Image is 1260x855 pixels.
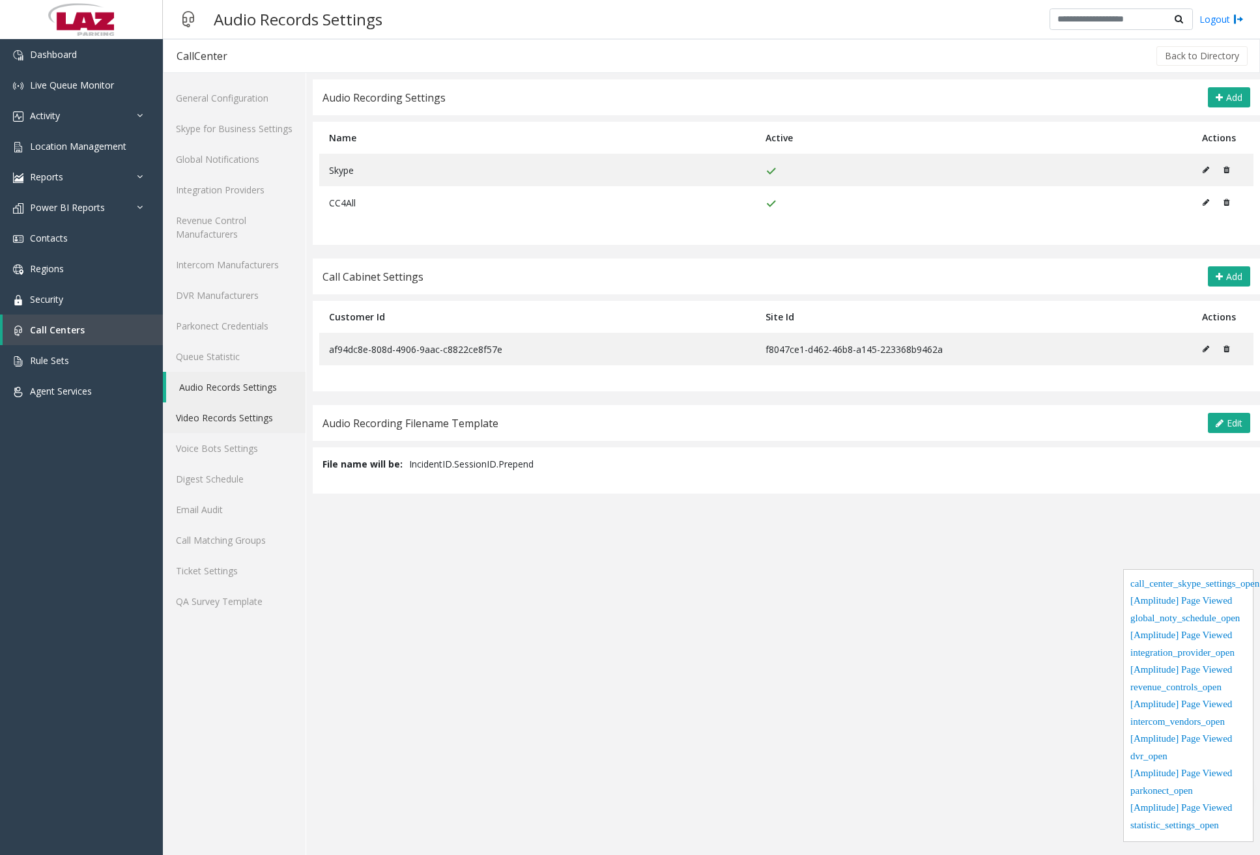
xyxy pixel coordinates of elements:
img: logout [1233,12,1244,26]
span: Dashboard [30,48,77,61]
a: Global Notifications [163,144,306,175]
div: Call Cabinet Settings [322,268,423,285]
div: revenue_controls_open [1130,680,1246,697]
strong: File name will be: [322,457,403,471]
span: Reports [30,171,63,183]
img: pageIcon [176,3,201,35]
img: check_green.svg [766,166,777,176]
a: QA Survey Template [163,586,306,617]
img: 'icon' [13,387,23,397]
button: Add [1208,266,1250,287]
div: [Amplitude] Page Viewed [1130,593,1246,611]
span: Edit [1227,417,1242,429]
div: statistic_settings_open [1130,818,1246,835]
div: call_center_skype_settings_open [1130,576,1246,594]
a: Intercom Manufacturers [163,249,306,280]
div: intercom_vendors_open [1130,714,1246,732]
span: Power BI Reports [30,201,105,214]
a: Audio Records Settings [166,372,306,402]
button: Add [1208,87,1250,108]
span: Add [1226,91,1242,104]
a: Email Audit [163,494,306,525]
div: [Amplitude] Page Viewed [1130,662,1246,680]
div: dvr_open [1130,749,1246,766]
div: integration_provider_open [1130,645,1246,663]
div: [Amplitude] Page Viewed [1130,731,1246,749]
div: [Amplitude] Page Viewed [1130,697,1246,714]
a: Digest Schedule [163,464,306,494]
span: Agent Services [30,385,92,397]
button: Edit [1208,413,1250,434]
span: Live Queue Monitor [30,79,114,91]
div: CallCenter [177,48,227,64]
a: Integration Providers [163,175,306,205]
td: f8047ce1-d462-46b8-a145-223368b9462a [756,333,1192,365]
div: [Amplitude] Page Viewed [1130,628,1246,645]
img: 'icon' [13,203,23,214]
img: 'icon' [13,356,23,367]
a: General Configuration [163,83,306,113]
th: Customer Id [319,301,756,333]
a: Voice Bots Settings [163,433,306,464]
h3: Audio Records Settings [207,3,389,35]
a: Logout [1199,12,1244,26]
img: check_green.svg [766,199,777,209]
img: 'icon' [13,234,23,244]
img: 'icon' [13,326,23,336]
span: Regions [30,262,64,275]
span: Location Management [30,140,126,152]
a: Video Records Settings [163,402,306,433]
span: Call Centers [30,324,85,336]
div: [Amplitude] Page Viewed [1130,766,1246,783]
img: 'icon' [13,81,23,91]
img: 'icon' [13,111,23,122]
div: [Amplitude] Page Viewed [1130,800,1246,818]
div: global_noty_schedule_open [1130,611,1246,628]
div: parkonect_open [1130,783,1246,801]
th: Actions [1192,301,1253,333]
img: 'icon' [13,50,23,61]
a: Skype for Business Settings [163,113,306,144]
a: Revenue Control Manufacturers [163,205,306,249]
th: Actions [1192,122,1253,154]
img: 'icon' [13,295,23,305]
a: Ticket Settings [163,555,306,586]
a: Parkonect Credentials [163,311,306,341]
a: DVR Manufacturers [163,280,306,311]
span: IncidentID.SessionID.Prepend [409,457,534,471]
th: Site Id [756,301,1192,333]
button: Back to Directory [1156,46,1248,66]
div: Audio Recording Filename Template [322,415,498,432]
img: 'icon' [13,173,23,183]
div: Audio Recording Settings [322,89,446,106]
th: Active [756,122,1192,154]
a: Queue Statistic [163,341,306,372]
td: CC4All [319,186,756,219]
img: 'icon' [13,142,23,152]
th: Name [319,122,756,154]
a: Call Matching Groups [163,525,306,555]
td: Skype [319,154,756,186]
td: af94dc8e-808d-4906-9aac-c8822ce8f57e [319,333,756,365]
span: Add [1226,270,1242,283]
span: Activity [30,109,60,122]
span: Rule Sets [30,354,69,367]
img: 'icon' [13,264,23,275]
span: Contacts [30,232,68,244]
a: Call Centers [3,315,163,345]
span: Security [30,293,63,305]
